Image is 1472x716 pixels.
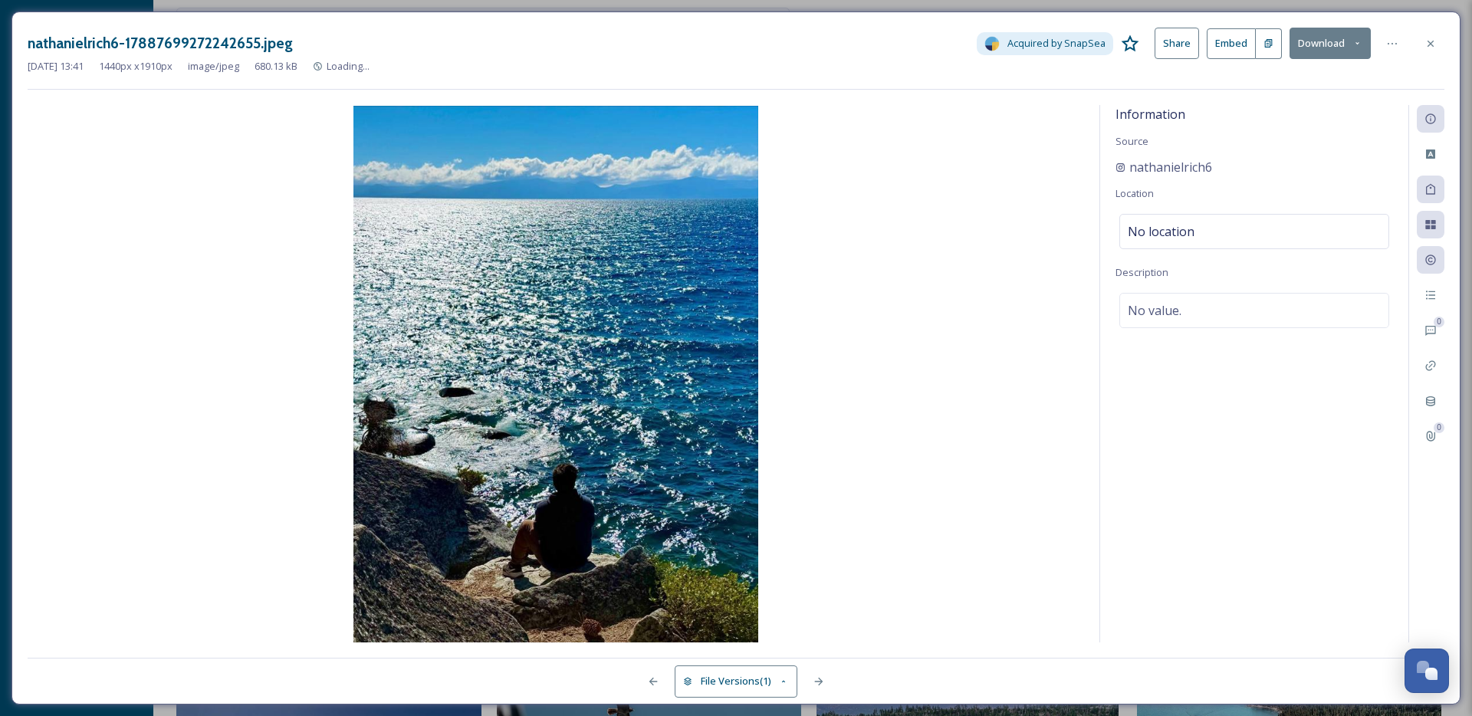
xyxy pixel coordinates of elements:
button: Download [1290,28,1371,59]
span: No value. [1128,301,1181,320]
img: 12b55ff0-f253-4f2c-879e-253a4aa79ec0.jpg [28,106,1084,642]
span: Location [1115,186,1154,200]
div: 0 [1434,422,1444,433]
img: snapsea-logo.png [984,36,1000,51]
span: Acquired by SnapSea [1007,36,1106,51]
span: image/jpeg [188,59,239,74]
span: 1440 px x 1910 px [99,59,172,74]
span: [DATE] 13:41 [28,59,84,74]
span: No location [1128,222,1194,241]
button: Embed [1207,28,1256,59]
button: File Versions(1) [675,665,797,697]
h3: nathanielrich6-17887699272242655.jpeg [28,32,293,54]
span: Description [1115,265,1168,279]
button: Open Chat [1405,649,1449,693]
span: Source [1115,134,1148,148]
span: nathanielrich6 [1129,158,1212,176]
div: 0 [1434,317,1444,327]
button: Share [1155,28,1199,59]
span: Information [1115,106,1185,123]
span: Loading... [327,59,370,73]
span: 680.13 kB [255,59,297,74]
a: nathanielrich6 [1115,158,1212,176]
